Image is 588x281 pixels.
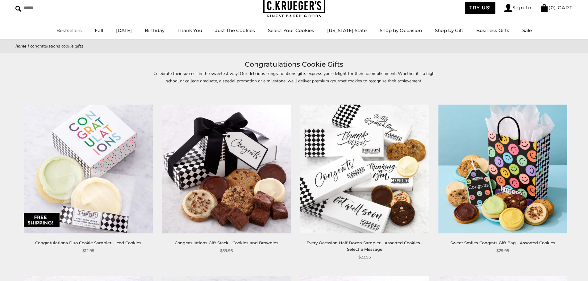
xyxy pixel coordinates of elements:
a: Just The Cookies [215,27,255,33]
a: [DATE] [116,27,132,33]
a: Congratulations Gift Stack - Cookies and Brownies [175,240,278,245]
a: Shop by Gift [435,27,463,33]
img: Bag [540,4,548,12]
a: Congratulations Duo Cookie Sampler - Iced Cookies [35,240,141,245]
img: Congratulations Gift Stack - Cookies and Brownies [162,105,291,233]
a: TRY US! [465,2,495,14]
a: Birthday [145,27,165,33]
a: Select Your Cookies [268,27,314,33]
span: $39.95 [220,247,233,254]
a: (0) CART [540,5,573,10]
span: $23.95 [358,254,371,260]
span: $29.95 [496,247,509,254]
span: Congratulations Cookie Gifts [30,43,83,49]
nav: breadcrumbs [15,43,573,50]
a: Home [15,43,27,49]
img: Search [15,6,21,12]
a: Fall [95,27,103,33]
a: Shop by Occasion [380,27,422,33]
a: Sale [522,27,532,33]
span: $12.95 [82,247,94,254]
a: Thank You [177,27,202,33]
a: Every Occasion Half Dozen Sampler - Assorted Cookies - Select a Message [307,240,423,252]
p: Celebrate their success in the sweetest way! Our delicious congratulations gifts express your del... [152,70,436,84]
a: [US_STATE] State [327,27,367,33]
img: Sweet Smiles Congrats Gift Bag - Assorted Cookies [438,105,567,233]
a: Sweet Smiles Congrats Gift Bag - Assorted Cookies [450,240,555,245]
img: Account [504,4,512,12]
span: | [28,43,29,49]
iframe: Sign Up via Text for Offers [5,258,64,276]
span: 0 [551,5,554,10]
a: Sign In [504,4,532,12]
h1: Congratulations Cookie Gifts [25,59,563,70]
a: Bestsellers [56,27,82,33]
img: Every Occasion Half Dozen Sampler - Assorted Cookies - Select a Message [300,105,429,233]
a: Business Gifts [476,27,509,33]
input: Search [15,3,89,13]
img: Congratulations Duo Cookie Sampler - Iced Cookies [24,105,153,233]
